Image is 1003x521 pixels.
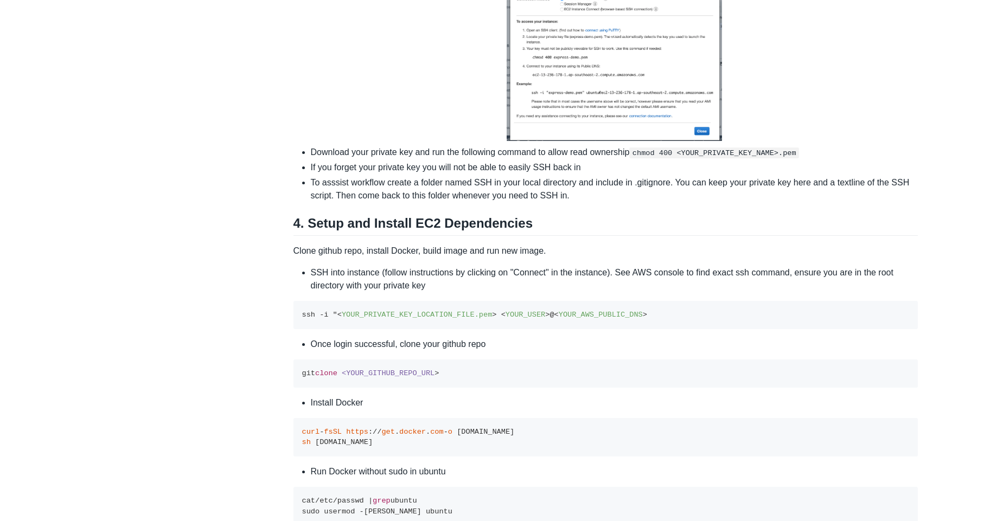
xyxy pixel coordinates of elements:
[373,497,391,505] span: grep
[311,465,918,478] li: Run Docker without sudo in ubuntu
[506,311,545,319] span: YOUR_USER
[399,428,426,436] span: docker
[315,497,337,505] span: /etc/
[381,428,394,436] span: get
[293,245,918,258] p: Clone github repo, install Docker, build image and run new image.
[457,428,514,436] span: [DOMAIN_NAME]
[302,311,647,319] code: ssh -i " @
[342,369,435,377] span: <YOUR_GITHUB_REPO_URL
[501,311,550,319] span: < >
[315,369,337,377] span: clone
[302,369,439,377] code: git >
[629,147,799,158] code: chmod 400 <YOUR_PRIVATE_KEY_NAME>.pem
[448,428,452,436] span: o
[293,215,918,236] h2: 4. Setup and Install EC2 Dependencies
[302,497,452,516] code: cat passwd | ubuntu sudo usermod -[PERSON_NAME] ubuntu
[311,176,918,202] li: To asssist workflow create a folder named SSH in your local directory and include in .gitignore. ...
[559,311,643,319] span: YOUR_AWS_PUBLIC_DNS
[311,338,918,351] li: Once login successful, clone your github repo
[342,311,492,319] span: YOUR_PRIVATE_KEY_LOCATION_FILE.pem
[337,311,497,319] span: < >
[302,428,515,447] code: - :// . . -
[311,396,918,409] li: Install Docker
[346,428,368,436] span: https
[302,438,311,446] span: sh
[311,161,918,174] li: If you forget your private key you will not be able to easily SSH back in
[302,428,320,436] span: curl
[324,428,342,436] span: fsSL
[430,428,443,436] span: com
[311,266,918,292] li: SSH into instance (follow instructions by clicking on "Connect" in the instance). See AWS console...
[315,438,373,446] span: [DOMAIN_NAME]
[554,311,647,319] span: < >
[311,146,918,159] li: Download your private key and run the following command to allow read ownership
